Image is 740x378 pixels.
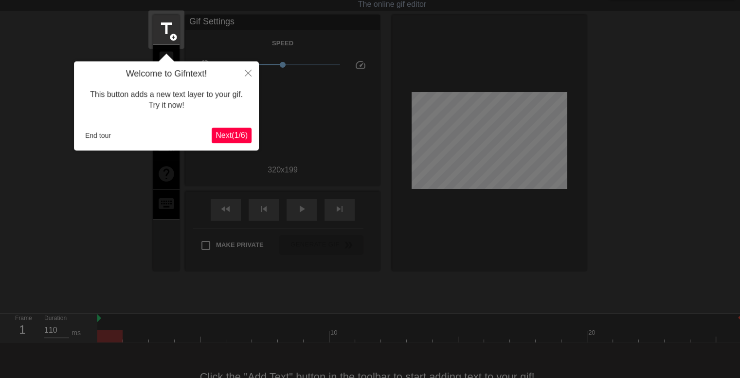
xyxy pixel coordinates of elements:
[216,131,248,139] span: Next ( 1 / 6 )
[237,61,259,84] button: Close
[212,128,252,143] button: Next
[81,128,115,143] button: End tour
[81,69,252,79] h4: Welcome to Gifntext!
[81,79,252,121] div: This button adds a new text layer to your gif. Try it now!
